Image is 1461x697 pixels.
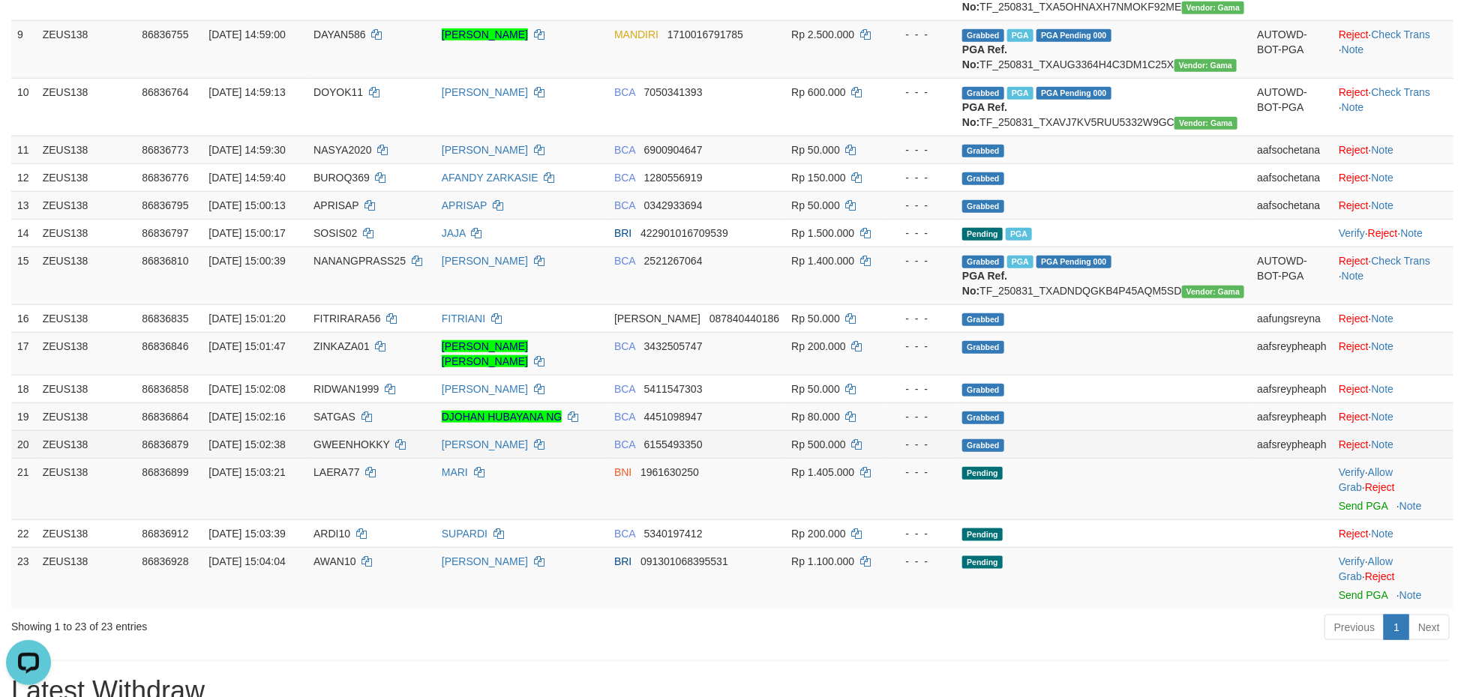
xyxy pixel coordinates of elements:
span: [DATE] 15:02:38 [208,438,285,450]
td: · · [1333,20,1453,78]
b: PGA Ref. No: [962,270,1007,297]
td: TF_250831_TXADNDQGKB4P45AQM5SD [956,247,1251,304]
td: 15 [11,247,37,304]
span: BUROQ369 [313,172,370,184]
span: BNI [614,466,631,478]
span: BCA [614,86,635,98]
span: Grabbed [962,29,1004,42]
span: Copy 0342933694 to clipboard [644,199,703,211]
a: Note [1372,383,1394,395]
a: Note [1372,199,1394,211]
span: AWAN10 [313,555,356,567]
a: Note [1372,411,1394,423]
a: Reject [1339,383,1369,395]
td: ZEUS138 [37,402,136,430]
a: Send PGA [1339,589,1387,601]
a: Reject [1339,438,1369,450]
td: · · [1333,458,1453,519]
a: Previous [1324,615,1384,640]
span: Rp 1.400.000 [791,255,854,267]
span: [DATE] 14:59:40 [208,172,285,184]
td: aafsochetana [1251,191,1333,219]
span: [DATE] 15:00:39 [208,255,285,267]
td: · · [1333,78,1453,136]
span: Grabbed [962,341,1004,354]
span: 86836864 [142,411,188,423]
span: [DATE] 15:03:39 [208,528,285,540]
a: JAJA [442,227,466,239]
td: · [1333,304,1453,332]
span: PGA Pending [1036,29,1111,42]
span: Rp 1.500.000 [791,227,854,239]
td: AUTOWD-BOT-PGA [1251,247,1333,304]
div: - - - [889,554,950,569]
span: Grabbed [962,411,1004,424]
span: · [1339,555,1393,582]
span: Pending [962,556,1003,569]
td: 21 [11,458,37,519]
td: 17 [11,332,37,375]
span: Vendor URL: https://trx31.1velocity.biz [1182,286,1245,298]
span: Pending [962,228,1003,241]
td: · [1333,191,1453,219]
span: Rp 80.000 [791,411,840,423]
td: TF_250831_TXAVJ7KV5RUU5332W9GC [956,78,1251,136]
span: [DATE] 14:59:00 [208,28,285,40]
td: ZEUS138 [37,247,136,304]
span: NANANGPRASS25 [313,255,406,267]
td: aafungsreyna [1251,304,1333,332]
span: Pending [962,467,1003,480]
td: 20 [11,430,37,458]
td: aafsochetana [1251,136,1333,163]
div: Showing 1 to 23 of 23 entries [11,613,598,634]
span: [DATE] 15:00:17 [208,227,285,239]
span: 86836912 [142,528,188,540]
span: Grabbed [962,313,1004,326]
div: - - - [889,526,950,541]
span: BCA [614,255,635,267]
a: Reject [1339,411,1369,423]
td: 11 [11,136,37,163]
td: 23 [11,547,37,609]
span: PGA Pending [1036,87,1111,100]
span: Copy 1710016791785 to clipboard [667,28,743,40]
td: TF_250831_TXAUG3364H4C3DM1C25X [956,20,1251,78]
td: 19 [11,402,37,430]
span: 86836764 [142,86,188,98]
td: · · [1333,547,1453,609]
a: Note [1401,227,1423,239]
td: aafsreypheaph [1251,332,1333,375]
a: Note [1342,101,1364,113]
td: 9 [11,20,37,78]
span: Rp 500.000 [791,438,845,450]
a: Note [1372,340,1394,352]
td: ZEUS138 [37,375,136,402]
span: Copy 5411547303 to clipboard [644,383,703,395]
td: ZEUS138 [37,136,136,163]
span: Rp 50.000 [791,144,840,156]
div: - - - [889,170,950,185]
span: ZINKAZA01 [313,340,370,352]
a: Note [1399,589,1422,601]
span: GWEENHOKKY [313,438,390,450]
span: 86836858 [142,383,188,395]
span: [DATE] 14:59:30 [208,144,285,156]
span: Rp 50.000 [791,313,840,325]
td: aafsochetana [1251,163,1333,191]
span: Copy 2521267064 to clipboard [644,255,703,267]
span: FITRIRARA56 [313,313,380,325]
a: Note [1372,313,1394,325]
td: ZEUS138 [37,304,136,332]
a: Reject [1365,481,1395,493]
span: [DATE] 15:01:47 [208,340,285,352]
td: aafsreypheaph [1251,402,1333,430]
span: BCA [614,199,635,211]
div: - - - [889,198,950,213]
span: Rp 50.000 [791,199,840,211]
a: Note [1342,270,1364,282]
td: 14 [11,219,37,247]
span: SOSIS02 [313,227,357,239]
span: Marked by aafnoeunsreypich [1007,87,1033,100]
span: Grabbed [962,145,1004,157]
span: 86836776 [142,172,188,184]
